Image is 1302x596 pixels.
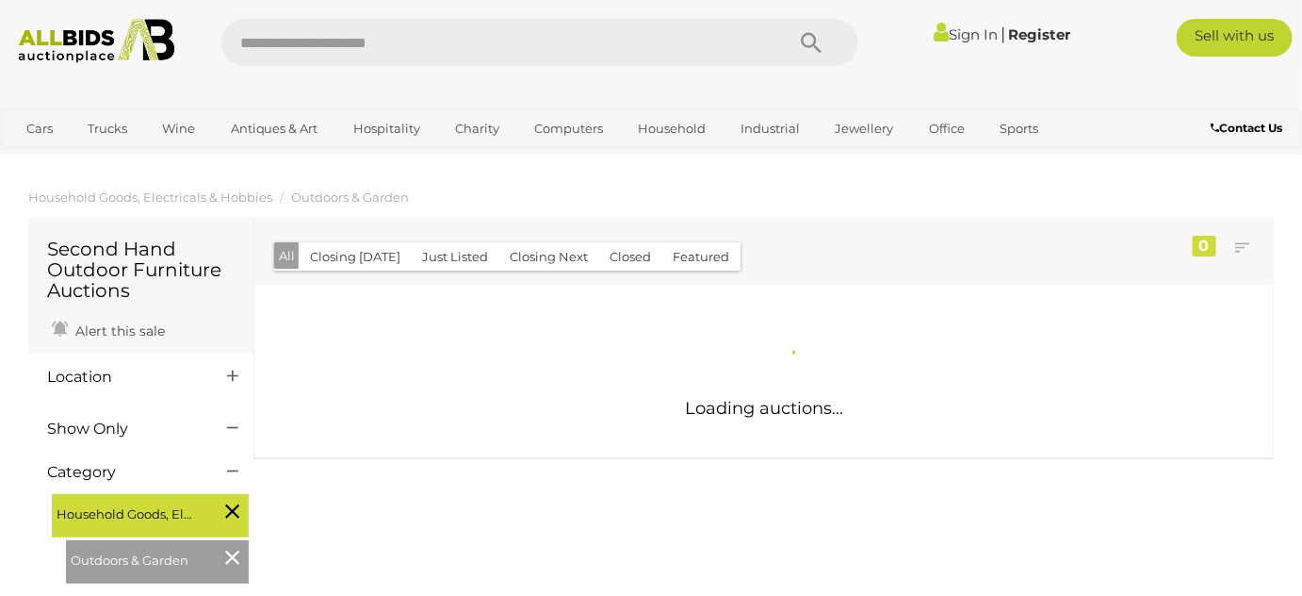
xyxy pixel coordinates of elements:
[626,113,718,144] a: Household
[341,113,432,144] a: Hospitality
[411,242,499,272] button: Just Listed
[764,19,858,66] button: Search
[498,242,599,272] button: Closing Next
[1001,24,1006,44] span: |
[28,190,272,205] a: Household Goods, Electricals & Hobbies
[598,242,662,272] button: Closed
[291,190,409,205] a: Outdoors & Garden
[47,315,170,343] a: Alert this sale
[1009,25,1071,43] a: Register
[1193,236,1216,257] div: 0
[75,113,139,144] a: Trucks
[219,113,331,144] a: Antiques & Art
[935,25,999,43] a: Sign In
[47,421,199,438] h4: Show Only
[823,113,906,144] a: Jewellery
[14,113,65,144] a: Cars
[150,113,207,144] a: Wine
[685,398,843,419] span: Loading auctions...
[299,242,412,272] button: Closing [DATE]
[47,239,235,301] h1: Second Hand Outdoor Furniture Auctions
[917,113,977,144] a: Office
[274,242,300,270] button: All
[47,464,199,481] h4: Category
[71,545,212,571] span: Outdoors & Garden
[661,242,741,272] button: Featured
[1212,118,1288,139] a: Contact Us
[1212,121,1283,135] b: Contact Us
[47,369,199,386] h4: Location
[729,113,813,144] a: Industrial
[14,144,172,175] a: [GEOGRAPHIC_DATA]
[522,113,615,144] a: Computers
[987,113,1050,144] a: Sports
[9,19,184,63] img: Allbids.com.au
[71,323,165,339] span: Alert this sale
[57,499,198,525] span: Household Goods, Electricals & Hobbies
[443,113,512,144] a: Charity
[1177,19,1293,57] a: Sell with us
